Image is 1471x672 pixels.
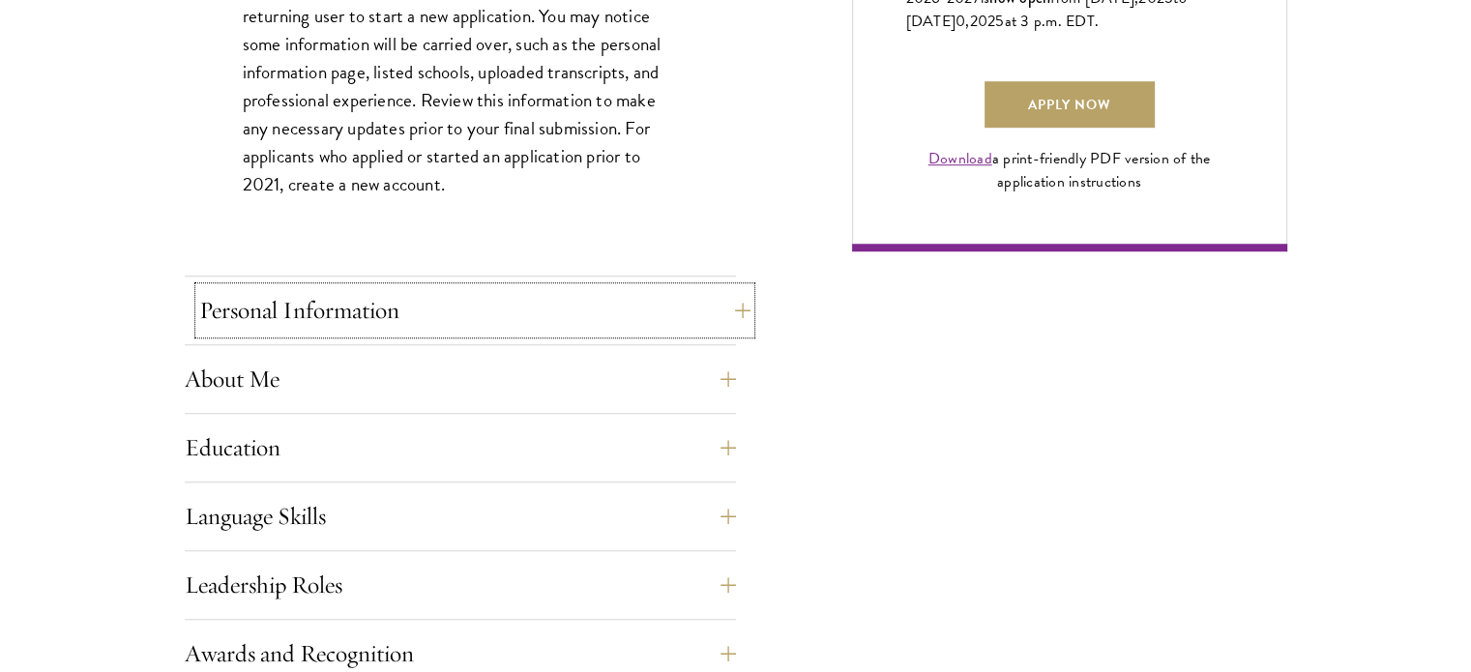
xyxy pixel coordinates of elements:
div: a print-friendly PDF version of the application instructions [906,147,1233,193]
span: at 3 p.m. EDT. [1005,10,1100,33]
button: About Me [185,356,736,402]
button: Language Skills [185,493,736,540]
span: 5 [995,10,1004,33]
span: 202 [970,10,996,33]
span: , [965,10,969,33]
button: Education [185,424,736,471]
button: Personal Information [199,287,750,334]
span: 0 [956,10,965,33]
button: Leadership Roles [185,562,736,608]
a: Apply Now [985,81,1155,128]
a: Download [928,147,992,170]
